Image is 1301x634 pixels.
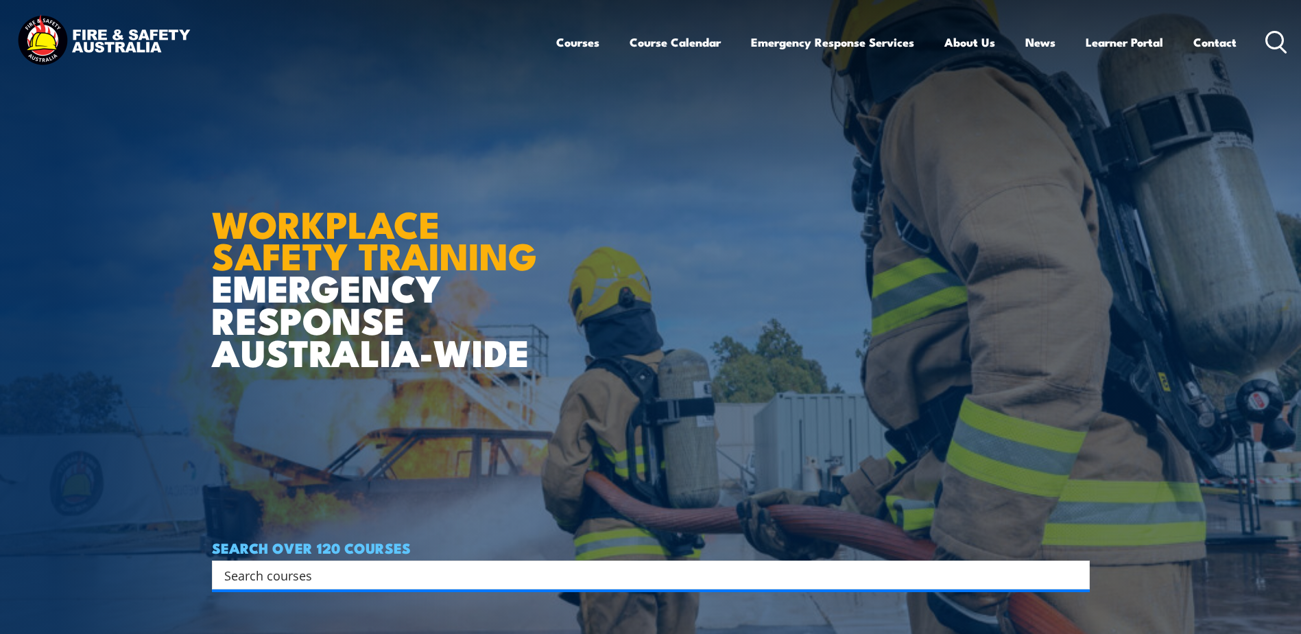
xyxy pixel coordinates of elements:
h4: SEARCH OVER 120 COURSES [212,540,1090,555]
a: Learner Portal [1086,24,1163,60]
strong: WORKPLACE SAFETY TRAINING [212,194,537,283]
a: Course Calendar [630,24,721,60]
form: Search form [227,565,1062,585]
h1: EMERGENCY RESPONSE AUSTRALIA-WIDE [212,173,547,368]
input: Search input [224,565,1060,585]
a: Contact [1193,24,1237,60]
a: Emergency Response Services [751,24,914,60]
a: Courses [556,24,599,60]
a: News [1025,24,1055,60]
a: About Us [944,24,995,60]
button: Search magnifier button [1066,565,1085,585]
